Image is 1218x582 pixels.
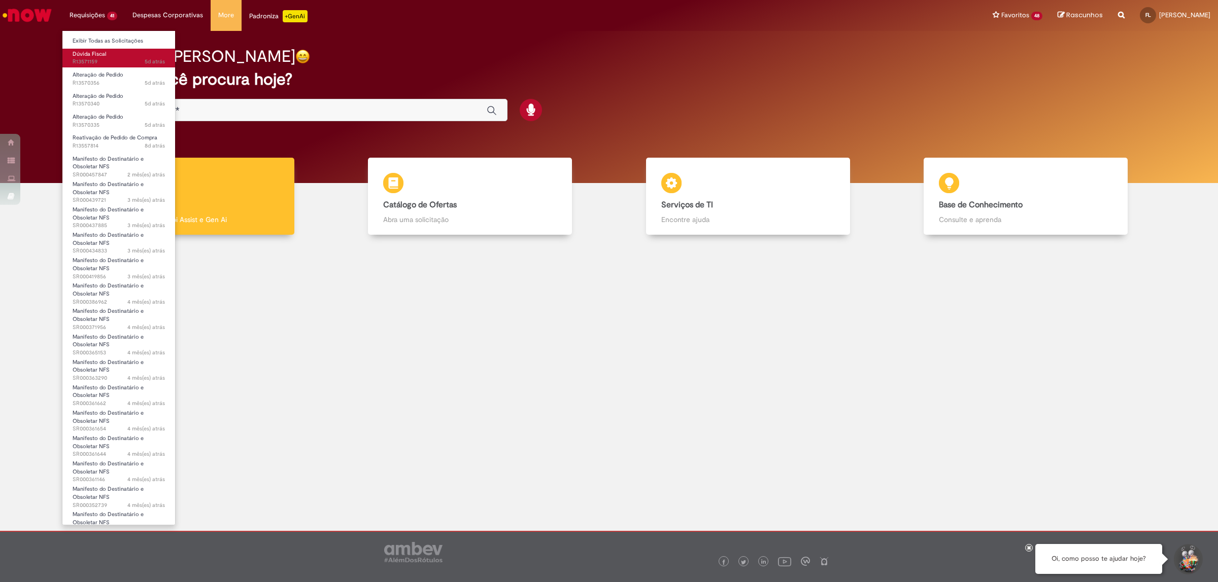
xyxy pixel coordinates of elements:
span: Reativação de Pedido de Compra [73,134,157,141]
span: 2 mês(es) atrás [127,171,165,178]
time: 30/05/2025 14:19:17 [127,501,165,509]
div: Padroniza [249,10,308,22]
a: Aberto SR000363290 : Manifesto do Destinatário e Obsoletar NFS [62,357,175,379]
time: 15/07/2025 15:18:22 [127,247,165,254]
span: Manifesto do Destinatário e Obsoletar NFS [73,180,144,196]
span: 5d atrás [145,100,165,107]
span: R13557814 [73,142,165,150]
time: 07/07/2025 14:46:24 [127,273,165,280]
time: 04/06/2025 17:07:42 [127,476,165,483]
time: 26/09/2025 15:21:50 [145,58,165,65]
a: Aberto SR000361644 : Manifesto do Destinatário e Obsoletar NFS [62,433,175,455]
a: Aberto SR000365153 : Manifesto do Destinatário e Obsoletar NFS [62,332,175,353]
a: Exibir Todas as Solicitações [62,35,175,47]
time: 05/06/2025 10:07:51 [127,425,165,432]
span: SR000352739 [73,501,165,510]
a: Aberto SR000437885 : Manifesto do Destinatário e Obsoletar NFS [62,204,175,226]
p: Tirar dúvidas com Lupi Assist e Gen Ai [106,214,279,225]
span: 41 [107,12,117,20]
span: 4 mês(es) atrás [127,501,165,509]
a: Aberto SR000371956 : Manifesto do Destinatário e Obsoletar NFS [62,306,175,328]
span: 8d atrás [145,142,165,150]
span: More [218,10,234,20]
a: Aberto R13570335 : Alteração de Pedido [62,112,175,130]
span: 4 mês(es) atrás [127,323,165,331]
a: Aberto SR000457847 : Manifesto do Destinatário e Obsoletar NFS [62,154,175,175]
a: Serviços de TI Encontre ajuda [609,158,887,235]
ul: Requisições [62,30,176,525]
p: Encontre ajuda [661,214,835,225]
span: 5d atrás [145,79,165,87]
span: Manifesto do Destinatário e Obsoletar NFS [73,358,144,374]
span: Manifesto do Destinatário e Obsoletar NFS [73,384,144,399]
span: Alteração de Pedido [73,113,123,121]
span: Manifesto do Destinatário e Obsoletar NFS [73,460,144,476]
div: Oi, como posso te ajudar hoje? [1035,544,1162,574]
span: Favoritos [1001,10,1029,20]
img: ServiceNow [1,5,53,25]
time: 05/06/2025 13:56:18 [127,374,165,382]
span: SR000439721 [73,196,165,204]
a: Aberto R13557814 : Reativação de Pedido de Compra [62,132,175,151]
span: Manifesto do Destinatário e Obsoletar NFS [73,282,144,298]
span: Manifesto do Destinatário e Obsoletar NFS [73,206,144,222]
a: Aberto SR000361662 : Manifesto do Destinatário e Obsoletar NFS [62,382,175,404]
a: Aberto SR000351095 : Manifesto do Destinatário e Obsoletar NFS [62,509,175,531]
a: Base de Conhecimento Consulte e aprenda [887,158,1165,235]
img: logo_footer_naosei.png [820,557,829,566]
span: Rascunhos [1066,10,1103,20]
time: 05/06/2025 10:13:24 [127,399,165,407]
a: Tirar dúvidas Tirar dúvidas com Lupi Assist e Gen Ai [53,158,331,235]
b: Base de Conhecimento [939,200,1023,210]
span: SR000419856 [73,273,165,281]
span: R13570340 [73,100,165,108]
a: Rascunhos [1058,11,1103,20]
b: Catálogo de Ofertas [383,200,457,210]
span: Despesas Corporativas [132,10,203,20]
span: SR000437885 [73,222,165,230]
span: Manifesto do Destinatário e Obsoletar NFS [73,434,144,450]
a: Aberto SR000439721 : Manifesto do Destinatário e Obsoletar NFS [62,179,175,201]
span: 3 mês(es) atrás [127,273,165,280]
b: Serviços de TI [661,200,713,210]
span: 3 mês(es) atrás [127,247,165,254]
time: 05/06/2025 09:52:59 [127,450,165,458]
span: SR000361654 [73,425,165,433]
a: Aberto SR000361146 : Manifesto do Destinatário e Obsoletar NFS [62,458,175,480]
h2: Bom dia, [PERSON_NAME] [101,48,295,65]
span: Alteração de Pedido [73,71,123,79]
span: 3 mês(es) atrás [127,222,165,229]
time: 26/09/2025 12:09:34 [145,79,165,87]
time: 10/06/2025 14:05:53 [127,323,165,331]
span: SR000386962 [73,298,165,306]
time: 26/09/2025 12:06:38 [145,100,165,107]
a: Aberto R13570356 : Alteração de Pedido [62,69,175,88]
span: 4 mês(es) atrás [127,298,165,306]
a: Aberto SR000434833 : Manifesto do Destinatário e Obsoletar NFS [62,230,175,251]
time: 16/07/2025 16:13:12 [127,222,165,229]
span: 4 mês(es) atrás [127,374,165,382]
span: Manifesto do Destinatário e Obsoletar NFS [73,155,144,171]
span: SR000365153 [73,349,165,357]
span: SR000371956 [73,323,165,332]
a: Aberto SR000386962 : Manifesto do Destinatário e Obsoletar NFS [62,280,175,302]
span: 4 mês(es) atrás [127,476,165,483]
span: Manifesto do Destinatário e Obsoletar NFS [73,511,144,526]
span: 4 mês(es) atrás [127,349,165,356]
time: 17/07/2025 12:00:02 [127,196,165,204]
span: Alteração de Pedido [73,92,123,100]
span: Manifesto do Destinatário e Obsoletar NFS [73,257,144,272]
span: 5d atrás [145,58,165,65]
time: 25/07/2025 12:00:01 [127,171,165,178]
span: Manifesto do Destinatário e Obsoletar NFS [73,333,144,349]
time: 23/09/2025 09:41:14 [145,142,165,150]
span: Requisições [70,10,105,20]
a: Aberto R13570340 : Alteração de Pedido [62,91,175,110]
a: Catálogo de Ofertas Abra uma solicitação [331,158,610,235]
a: Aberto SR000419856 : Manifesto do Destinatário e Obsoletar NFS [62,255,175,277]
span: SR000434833 [73,247,165,255]
p: Abra uma solicitação [383,214,557,225]
span: 3 mês(es) atrás [127,196,165,204]
img: logo_footer_youtube.png [778,555,791,568]
time: 17/06/2025 17:57:52 [127,298,165,306]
